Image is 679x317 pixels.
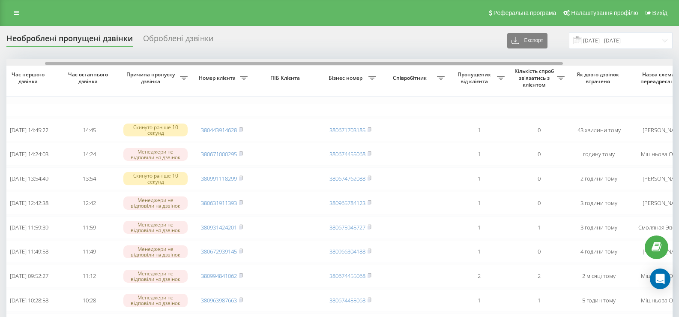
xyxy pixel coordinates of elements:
td: 0 [509,167,569,190]
td: 1 [509,216,569,239]
span: Бізнес номер [325,75,368,82]
a: 380631911393 [201,199,237,207]
a: 380991118299 [201,175,237,182]
a: 380931424201 [201,223,237,231]
td: 5 годин тому [569,289,629,312]
td: 14:24 [59,143,119,166]
div: Менеджери не відповіли на дзвінок [123,221,188,234]
a: 380675945727 [329,223,365,231]
a: 380671703185 [329,126,365,134]
a: 380674455068 [329,272,365,280]
td: 0 [509,119,569,142]
span: Час останнього дзвінка [66,71,112,85]
td: 12:42 [59,192,119,214]
a: 380443914628 [201,126,237,134]
a: 380965784123 [329,199,365,207]
td: 1 [449,192,509,214]
td: 1 [449,241,509,263]
a: 380674762088 [329,175,365,182]
td: 1 [449,289,509,312]
span: ПІБ Клієнта [259,75,313,82]
span: Як довго дзвінок втрачено [576,71,622,85]
div: Менеджери не відповіли на дзвінок [123,294,188,307]
a: 380672939145 [201,248,237,255]
td: 11:49 [59,241,119,263]
div: Скинуто раніше 10 секунд [123,172,188,185]
button: Експорт [507,33,547,48]
span: Налаштування профілю [571,9,638,16]
td: 3 години тому [569,192,629,214]
td: 1 [449,167,509,190]
div: Менеджери не відповіли на дзвінок [123,196,188,209]
a: 380671000295 [201,150,237,158]
span: Пропущених від клієнта [453,71,497,85]
div: Менеджери не відповіли на дзвінок [123,270,188,283]
td: 2 години тому [569,167,629,190]
a: 380674455068 [329,296,365,304]
div: Менеджери не відповіли на дзвінок [123,148,188,161]
td: 11:12 [59,265,119,287]
div: Оброблені дзвінки [143,34,213,47]
span: Реферальна програма [494,9,556,16]
td: 0 [509,241,569,263]
div: Open Intercom Messenger [650,269,670,289]
td: 14:45 [59,119,119,142]
div: Необроблені пропущені дзвінки [6,34,133,47]
td: 43 хвилини тому [569,119,629,142]
td: 1 [449,143,509,166]
span: Співробітник [385,75,437,82]
span: Причина пропуску дзвінка [123,71,180,85]
span: Номер клієнта [196,75,240,82]
td: 3 години тому [569,216,629,239]
span: Кількість спроб зв'язатись з клієнтом [513,68,557,88]
td: годину тому [569,143,629,166]
td: 10:28 [59,289,119,312]
td: 1 [449,216,509,239]
span: Вихід [652,9,667,16]
a: 380994841062 [201,272,237,280]
td: 2 місяці тому [569,265,629,287]
td: 0 [509,143,569,166]
div: Скинуто раніше 10 секунд [123,124,188,136]
td: 2 [509,265,569,287]
td: 4 години тому [569,241,629,263]
td: 11:59 [59,216,119,239]
a: 380966304188 [329,248,365,255]
div: Менеджери не відповіли на дзвінок [123,245,188,258]
span: Час першого дзвінка [6,71,52,85]
td: 1 [449,119,509,142]
a: 380674455068 [329,150,365,158]
td: 13:54 [59,167,119,190]
td: 0 [509,192,569,214]
a: 380963987663 [201,296,237,304]
td: 2 [449,265,509,287]
td: 1 [509,289,569,312]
